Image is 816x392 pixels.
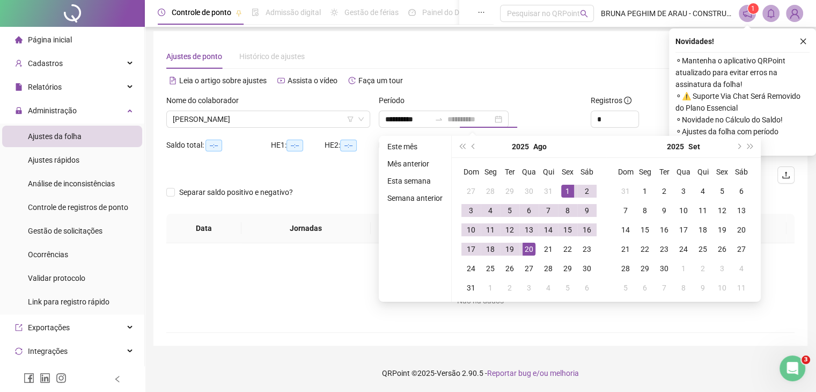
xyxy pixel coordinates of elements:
span: Gestão de solicitações [28,227,102,235]
div: 23 [580,243,593,256]
span: left [114,375,121,383]
li: Semana anterior [383,192,447,205]
span: --:-- [286,140,303,151]
td: 2025-08-16 [577,220,597,239]
td: 2025-08-22 [558,239,577,259]
div: 27 [523,262,535,275]
th: Seg [481,162,500,182]
span: ⚬ Mantenha o aplicativo QRPoint atualizado para evitar erros na assinatura da folha! [675,55,810,90]
td: 2025-09-04 [693,182,712,201]
td: 2025-08-18 [481,239,500,259]
td: 2025-08-10 [461,220,481,239]
td: 2025-10-01 [674,259,693,278]
div: 1 [677,262,690,275]
div: 29 [503,185,516,198]
td: 2025-08-19 [500,239,519,259]
div: 2 [696,262,709,275]
td: 2025-09-27 [732,239,751,259]
div: 26 [716,243,729,256]
button: month panel [688,136,700,157]
td: 2025-09-23 [655,239,674,259]
td: 2025-08-30 [577,259,597,278]
div: Não há dados [179,295,782,307]
div: 19 [503,243,516,256]
div: 12 [716,204,729,217]
div: 31 [542,185,555,198]
td: 2025-10-06 [635,278,655,297]
span: JULIANA MANGOLO MORAES [173,111,364,127]
div: 18 [484,243,497,256]
td: 2025-09-13 [732,201,751,220]
td: 2025-10-08 [674,278,693,297]
div: 20 [735,223,748,236]
div: 31 [465,281,477,294]
div: 16 [658,223,671,236]
div: 11 [484,223,497,236]
th: Dom [461,162,481,182]
span: Histórico de ajustes [239,52,305,61]
div: 25 [696,243,709,256]
th: Sex [558,162,577,182]
span: instagram [56,373,67,383]
td: 2025-08-12 [500,220,519,239]
td: 2025-08-25 [481,259,500,278]
span: clock-circle [158,9,165,16]
td: 2025-10-03 [712,259,732,278]
div: 16 [580,223,593,236]
div: 13 [523,223,535,236]
div: 21 [542,243,555,256]
td: 2025-09-05 [558,278,577,297]
span: Controle de ponto [172,8,231,17]
footer: QRPoint © 2025 - 2.90.5 - [145,354,816,392]
td: 2025-09-02 [500,278,519,297]
div: 24 [465,262,477,275]
td: 2025-08-20 [519,239,539,259]
td: 2025-09-11 [693,201,712,220]
td: 2025-07-27 [461,182,481,201]
span: search [580,10,588,18]
th: Sáb [577,162,597,182]
label: Nome do colaborador [166,95,246,106]
td: 2025-10-10 [712,278,732,297]
td: 2025-09-02 [655,182,674,201]
span: Validar protocolo [28,274,85,282]
div: 10 [677,204,690,217]
div: 4 [484,204,497,217]
td: 2025-09-09 [655,201,674,220]
span: --:-- [340,140,357,151]
div: 23 [658,243,671,256]
div: 8 [561,204,574,217]
span: home [15,36,23,43]
img: 88950 [786,5,803,21]
span: Ajustes da folha [28,132,82,141]
label: Período [379,95,411,106]
td: 2025-09-16 [655,220,674,239]
div: 1 [484,281,497,294]
td: 2025-08-21 [539,239,558,259]
span: sync [15,347,23,355]
th: Qui [539,162,558,182]
div: 9 [696,281,709,294]
span: Administração [28,106,77,115]
div: 10 [465,223,477,236]
span: upload [782,171,790,179]
td: 2025-09-15 [635,220,655,239]
div: 27 [465,185,477,198]
span: Relatórios [28,83,62,91]
span: --:-- [205,140,222,151]
th: Entrada 1 [371,214,451,243]
div: 27 [735,243,748,256]
button: month panel [533,136,547,157]
td: 2025-10-11 [732,278,751,297]
iframe: Intercom live chat [780,355,805,381]
div: 28 [484,185,497,198]
div: 11 [696,204,709,217]
div: 14 [619,223,632,236]
span: Integrações [28,347,68,355]
span: Link para registro rápido [28,297,109,306]
th: Ter [655,162,674,182]
div: 3 [716,262,729,275]
div: HE 2: [325,139,378,151]
span: user-add [15,60,23,67]
span: lock [15,107,23,114]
